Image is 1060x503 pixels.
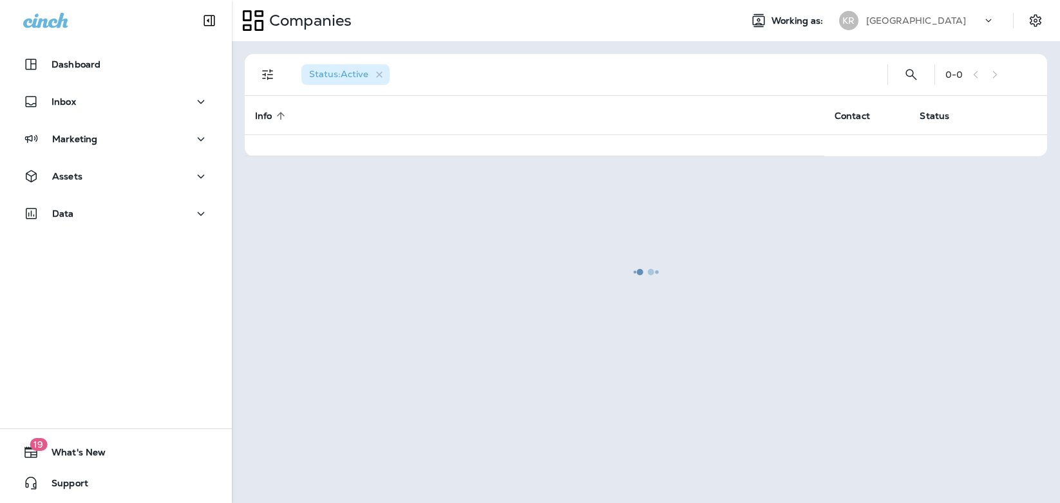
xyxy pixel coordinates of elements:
[13,89,219,114] button: Inbox
[191,8,227,33] button: Collapse Sidebar
[30,438,47,451] span: 19
[13,126,219,152] button: Marketing
[13,201,219,226] button: Data
[13,470,219,496] button: Support
[52,134,97,144] p: Marketing
[13,51,219,77] button: Dashboard
[39,478,88,493] span: Support
[839,11,858,30] div: KR
[52,171,82,181] p: Assets
[13,439,219,465] button: 19What's New
[1024,9,1047,32] button: Settings
[264,11,352,30] p: Companies
[866,15,966,26] p: [GEOGRAPHIC_DATA]
[39,447,106,462] span: What's New
[52,96,76,107] p: Inbox
[13,163,219,189] button: Assets
[771,15,826,26] span: Working as:
[52,59,100,69] p: Dashboard
[52,208,74,219] p: Data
